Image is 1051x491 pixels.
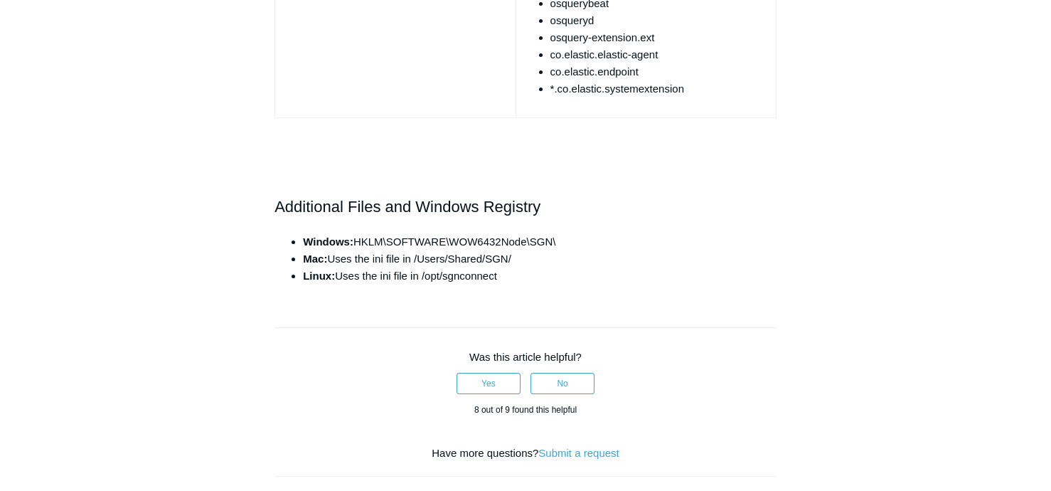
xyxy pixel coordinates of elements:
[550,29,770,46] li: osquery-extension.ext
[530,373,594,394] button: This article was not helpful
[303,236,555,248] span: HKLM\SOFTWARE\WOW6432Node\SGN\
[303,268,777,285] li: Uses the ini file in /opt/sgnconnect
[550,46,770,63] li: co.elastic.elastic-agent
[274,194,777,219] h2: Additional Files and Windows Registry
[303,250,777,268] li: Uses the ini file in /Users/Shared/SGN/
[550,63,770,80] li: co.elastic.endpoint
[457,373,521,394] button: This article was helpful
[303,270,335,282] strong: Linux:
[474,405,577,415] span: 8 out of 9 found this helpful
[303,236,353,248] strong: Windows:
[550,12,770,29] li: osqueryd
[469,351,582,363] span: Was this article helpful?
[538,447,619,459] a: Submit a request
[303,253,327,265] strong: Mac:
[550,80,770,97] li: *.co.elastic.systemextension
[274,445,777,462] div: Have more questions?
